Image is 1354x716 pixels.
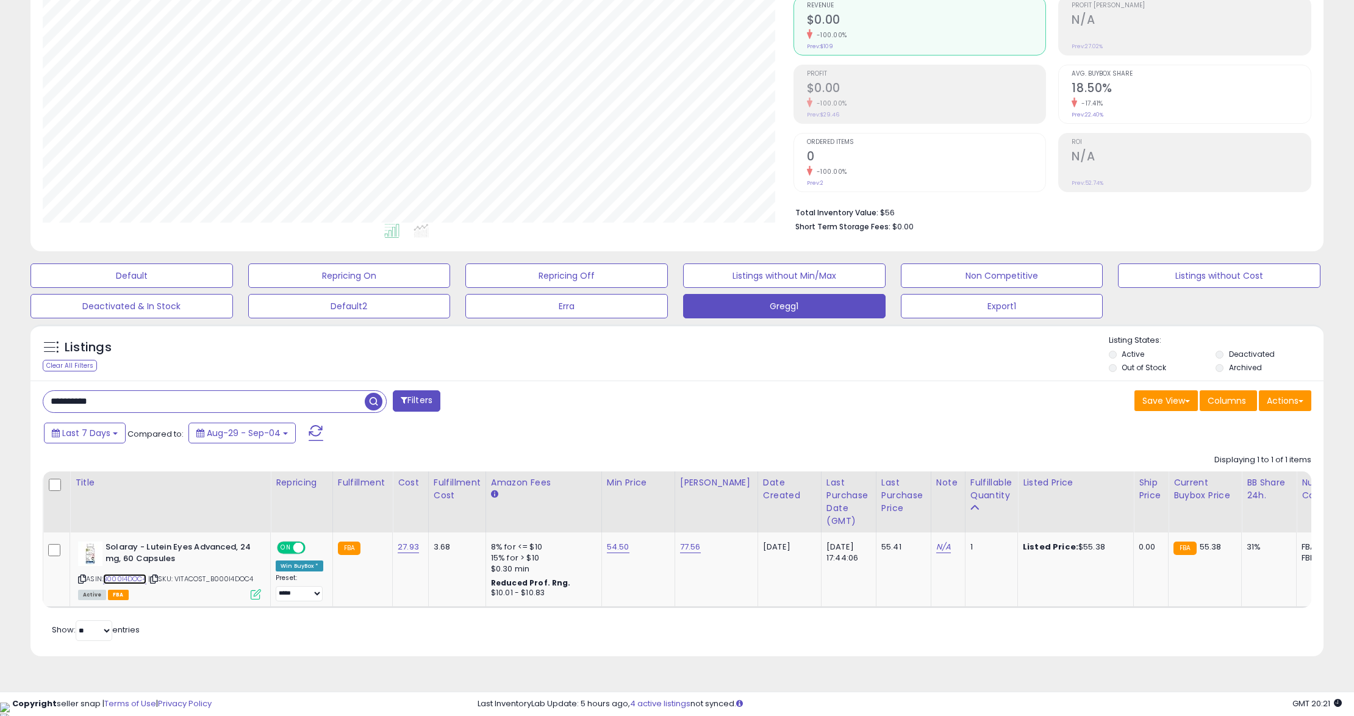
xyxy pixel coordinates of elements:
button: Last 7 Days [44,423,126,443]
img: 41eRW4wfdvL._SL40_.jpg [78,542,102,566]
b: Solaray - Lutein Eyes Advanced, 24 mg, 60 Capsules [106,542,254,567]
span: OFF [304,543,323,553]
span: FBA [108,590,129,600]
b: Short Term Storage Fees: [795,221,890,232]
small: Amazon Fees. [491,489,498,500]
div: Num of Comp. [1302,476,1346,502]
div: $10.01 - $10.83 [491,588,592,598]
button: Actions [1259,390,1311,411]
span: Revenue [807,2,1046,9]
span: 2025-09-12 20:21 GMT [1292,698,1342,709]
small: Prev: $29.46 [807,111,839,118]
span: Last 7 Days [62,427,110,439]
button: Export1 [901,294,1103,318]
small: Prev: 22.40% [1072,111,1103,118]
h2: N/A [1072,149,1311,166]
label: Out of Stock [1122,362,1166,373]
a: 54.50 [607,541,629,553]
li: $56 [795,204,1302,219]
small: Prev: 2 [807,179,823,187]
a: Terms of Use [104,698,156,709]
button: Repricing On [248,263,451,288]
div: Last Purchase Price [881,476,926,515]
button: Save View [1134,390,1198,411]
small: -100.00% [812,167,847,176]
h2: $0.00 [807,81,1046,98]
small: -100.00% [812,30,847,40]
div: BB Share 24h. [1247,476,1291,502]
span: Profit [PERSON_NAME] [1072,2,1311,9]
div: Fulfillment Cost [434,476,481,502]
button: Default [30,263,233,288]
button: Repricing Off [465,263,668,288]
button: Filters [393,390,440,412]
small: Prev: 52.74% [1072,179,1103,187]
div: Min Price [607,476,670,489]
div: Last Purchase Date (GMT) [826,476,871,528]
div: FBA: 3 [1302,542,1342,553]
div: Note [936,476,960,489]
div: 15% for > $10 [491,553,592,564]
div: $55.38 [1023,542,1124,553]
div: Fulfillable Quantity [970,476,1012,502]
div: Amazon Fees [491,476,596,489]
span: All listings currently available for purchase on Amazon [78,590,106,600]
div: Repricing [276,476,328,489]
span: Compared to: [127,428,184,440]
button: Listings without Min/Max [683,263,886,288]
a: B000I4DOC4 [103,574,146,584]
h5: Listings [65,339,112,356]
h2: $0.00 [807,13,1046,29]
div: Current Buybox Price [1173,476,1236,502]
small: Prev: $109 [807,43,833,50]
div: [DATE] [763,542,812,553]
button: Columns [1200,390,1257,411]
label: Archived [1229,362,1262,373]
b: Listed Price: [1023,541,1078,553]
button: Non Competitive [901,263,1103,288]
small: Prev: 27.02% [1072,43,1103,50]
div: 3.68 [434,542,476,553]
h2: 18.50% [1072,81,1311,98]
span: $0.00 [892,221,914,232]
label: Active [1122,349,1144,359]
div: Clear All Filters [43,360,97,371]
span: Avg. Buybox Share [1072,71,1311,77]
span: Ordered Items [807,139,1046,146]
button: Erra [465,294,668,318]
button: Gregg1 [683,294,886,318]
div: Fulfillment [338,476,387,489]
button: Default2 [248,294,451,318]
strong: Copyright [12,698,57,709]
div: [DATE] 17:44:06 [826,542,867,564]
div: 8% for <= $10 [491,542,592,553]
small: FBA [338,542,360,555]
small: FBA [1173,542,1196,555]
span: 55.38 [1200,541,1222,553]
div: Win BuyBox * [276,560,323,571]
div: Preset: [276,574,323,601]
div: 55.41 [881,542,922,553]
button: Aug-29 - Sep-04 [188,423,296,443]
div: Cost [398,476,423,489]
div: Title [75,476,265,489]
span: | SKU: VITACOST_B000I4DOC4 [148,574,253,584]
h2: N/A [1072,13,1311,29]
a: Privacy Policy [158,698,212,709]
span: Profit [807,71,1046,77]
b: Reduced Prof. Rng. [491,578,571,588]
span: Show: entries [52,624,140,635]
div: ASIN: [78,542,261,598]
div: 31% [1247,542,1287,553]
div: $0.30 min [491,564,592,575]
label: Deactivated [1229,349,1275,359]
span: ON [278,543,293,553]
a: N/A [936,541,951,553]
div: 1 [970,542,1008,553]
div: Listed Price [1023,476,1128,489]
div: [PERSON_NAME] [680,476,753,489]
h2: 0 [807,149,1046,166]
div: FBM: 4 [1302,553,1342,564]
div: 0.00 [1139,542,1159,553]
a: 77.56 [680,541,701,553]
